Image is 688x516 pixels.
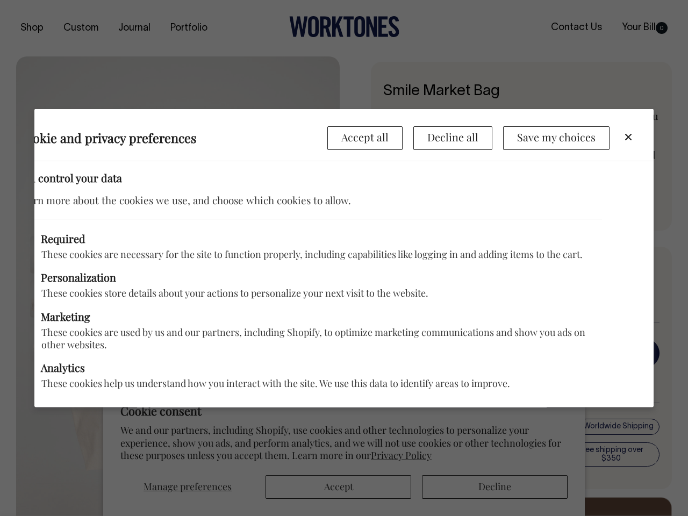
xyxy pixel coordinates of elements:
label: Required [17,232,602,245]
button: Accept all [327,126,403,150]
button: Save my choices [503,126,610,150]
h2: Cookie and privacy preferences [17,130,327,145]
p: These cookies are necessary for the site to function properly, including capabilities like loggin... [17,248,602,260]
label: Analytics [17,362,602,375]
p: These cookies help us understand how you interact with the site. We use this data to identify are... [17,377,602,390]
p: These cookies are used by us and our partners, including Shopify, to optimize marketing communica... [17,326,602,351]
button: Decline all [413,126,492,150]
label: Marketing [17,310,602,323]
p: These cookies store details about your actions to personalize your next visit to the website. [17,287,602,299]
p: Learn more about the cookies we use, and choose which cookies to allow. [17,192,602,207]
label: Personalization [17,271,602,284]
h3: You control your data [17,171,602,184]
button: Close dialog [622,131,635,144]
